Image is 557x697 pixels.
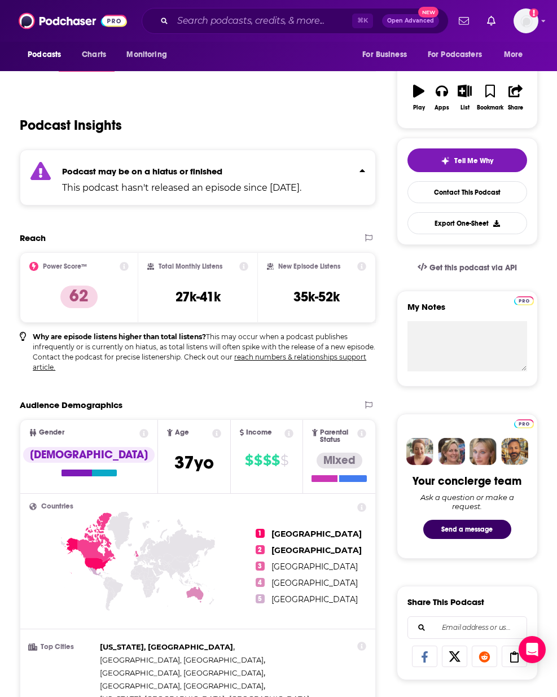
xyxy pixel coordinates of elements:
button: tell me why sparkleTell Me Why [407,148,527,172]
span: Podcasts [28,47,61,63]
img: tell me why sparkle [441,156,450,165]
div: [DEMOGRAPHIC_DATA] [23,447,155,463]
img: Podchaser Pro [514,296,534,305]
span: Monitoring [126,47,166,63]
h2: Total Monthly Listens [159,262,222,270]
label: My Notes [407,301,527,321]
a: Show notifications dropdown [454,11,473,30]
span: New [418,7,438,17]
a: Share on Reddit [472,646,497,667]
span: , [100,680,265,692]
a: Show notifications dropdown [483,11,500,30]
h2: Power Score™ [43,262,87,270]
span: [GEOGRAPHIC_DATA] [271,529,362,539]
h2: Audience Demographics [20,400,122,410]
span: $ [271,451,279,470]
div: Open Intercom Messenger [519,636,546,663]
span: Age [175,429,189,436]
span: , [100,654,265,667]
div: Search podcasts, credits, & more... [142,8,449,34]
button: open menu [20,44,76,65]
span: ⌘ K [352,14,373,28]
input: Search podcasts, credits, & more... [173,12,352,30]
h2: New Episode Listens [278,262,340,270]
div: List [460,104,470,111]
a: Charts [74,44,113,65]
div: Search followers [407,616,527,639]
div: Ask a question or make a request. [407,493,527,511]
button: Apps [430,77,453,118]
img: User Profile [514,8,538,33]
img: Podchaser - Follow, Share and Rate Podcasts [19,10,127,32]
span: For Podcasters [428,47,482,63]
span: [GEOGRAPHIC_DATA], [GEOGRAPHIC_DATA] [100,655,264,664]
a: Contact This Podcast [407,181,527,203]
a: Share on Facebook [412,646,437,667]
span: Gender [39,429,64,436]
span: Open Advanced [387,18,434,24]
span: [GEOGRAPHIC_DATA] [271,562,358,572]
span: , [100,641,235,654]
img: Jon Profile [501,438,528,465]
img: Sydney Profile [406,438,433,465]
p: This podcast hasn't released an episode since [DATE]. [62,181,301,195]
span: [GEOGRAPHIC_DATA] [271,578,358,588]
span: 3 [256,562,265,571]
span: $ [280,451,288,470]
input: Email address or username... [417,617,517,638]
button: open menu [420,44,498,65]
div: Apps [435,104,449,111]
span: 37 yo [174,451,214,474]
span: [GEOGRAPHIC_DATA], [GEOGRAPHIC_DATA] [100,681,264,690]
div: Your concierge team [413,474,521,488]
span: 2 [256,545,265,554]
img: Barbara Profile [438,438,465,465]
p: 62 [60,286,98,308]
a: Pro website [514,418,534,428]
button: List [453,77,476,118]
strong: Podcast may be on a hiatus or finished [62,166,222,177]
span: $ [254,451,262,470]
span: [GEOGRAPHIC_DATA] [271,594,358,604]
span: Charts [82,47,106,63]
span: Logged in as Isla [514,8,538,33]
a: Copy Link [502,646,527,667]
button: Bookmark [476,77,504,118]
span: More [504,47,523,63]
button: Open AdvancedNew [382,14,439,28]
p: This may occur when a podcast publishes infrequently or is currently on hiatus, as total listens ... [33,332,376,372]
span: [GEOGRAPHIC_DATA] [271,545,362,555]
b: Why are episode listens higher than total listens? [33,332,206,341]
button: open menu [496,44,537,65]
div: Play [413,104,425,111]
h3: 35k-52k [293,288,340,305]
button: open menu [119,44,181,65]
span: , [100,667,265,680]
a: Share on X/Twitter [442,646,467,667]
svg: Add a profile image [529,8,538,17]
a: Get this podcast via API [409,254,526,282]
span: $ [263,451,271,470]
h3: Top Cities [29,643,95,651]
button: open menu [354,44,421,65]
span: Tell Me Why [454,156,493,165]
span: 5 [256,594,265,603]
span: Parental Status [320,429,356,444]
a: Pro website [514,295,534,305]
div: Bookmark [477,104,503,111]
h2: Reach [20,233,46,243]
button: Send a message [423,520,511,539]
h1: Podcast Insights [20,117,122,134]
span: [US_STATE], [GEOGRAPHIC_DATA] [100,642,233,651]
button: Play [407,77,431,118]
img: Podchaser Pro [514,419,534,428]
span: 4 [256,578,265,587]
button: Show profile menu [514,8,538,33]
h3: Share This Podcast [407,597,484,607]
section: Click to expand status details [20,150,376,205]
span: Countries [41,503,73,510]
h3: 27k-41k [176,288,221,305]
span: For Business [362,47,407,63]
img: Jules Profile [470,438,497,465]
